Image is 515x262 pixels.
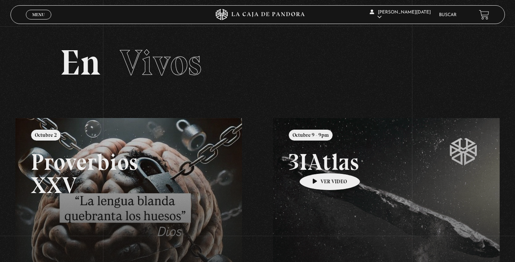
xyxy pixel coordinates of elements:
[370,10,431,19] span: [PERSON_NAME][DATE]
[120,41,202,84] span: Vivos
[32,12,45,17] span: Menu
[479,9,489,19] a: View your shopping cart
[30,19,47,24] span: Cerrar
[60,45,455,81] h2: En
[439,13,457,17] a: Buscar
